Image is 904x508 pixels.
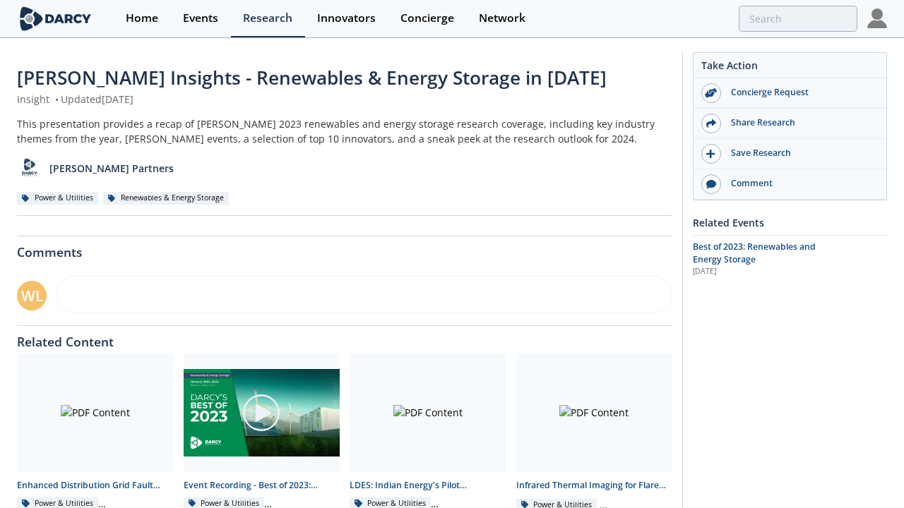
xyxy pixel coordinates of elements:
img: Profile [867,8,887,28]
div: Research [243,13,292,24]
div: Related Content [17,326,672,349]
div: [DATE] [693,266,818,277]
div: Renewables & Energy Storage [103,192,229,205]
div: Innovators [317,13,376,24]
div: Concierge Request [721,86,879,99]
div: This presentation provides a recap of [PERSON_NAME] 2023 renewables and energy storage research c... [17,116,672,146]
img: Video Content [184,369,340,457]
div: Save Research [721,147,879,159]
div: LDES: Indian Energy's Pilot Conclusions [350,479,506,492]
input: Advanced Search [739,6,857,32]
img: logo-wide.svg [17,6,94,31]
div: Related Events [693,210,887,235]
div: Share Research [721,116,879,129]
div: Take Action [694,58,886,78]
span: • [52,92,61,106]
span: [PERSON_NAME] Insights - Renewables & Energy Storage in [DATE] [17,65,607,90]
div: Enhanced Distribution Grid Fault Analytics - Innovator Landscape [17,479,174,492]
div: Insight Updated [DATE] [17,92,672,107]
a: Best of 2023: Renewables and Energy Storage [DATE] [693,241,887,278]
div: Home [126,13,158,24]
div: Event Recording - Best of 2023: Renewables and Energy Storage [184,479,340,492]
img: play-chapters-gray.svg [242,393,281,433]
span: Best of 2023: Renewables and Energy Storage [693,241,816,265]
div: Comments [17,236,672,259]
div: WL [17,281,47,310]
div: Infrared Thermal Imaging for Flare Monitoring in [MEDICAL_DATA] Processing [516,479,673,492]
div: Events [183,13,218,24]
div: Power & Utilities [17,192,98,205]
div: Concierge [400,13,454,24]
p: [PERSON_NAME] Partners [49,161,174,176]
div: Network [479,13,525,24]
div: Comment [721,177,879,190]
